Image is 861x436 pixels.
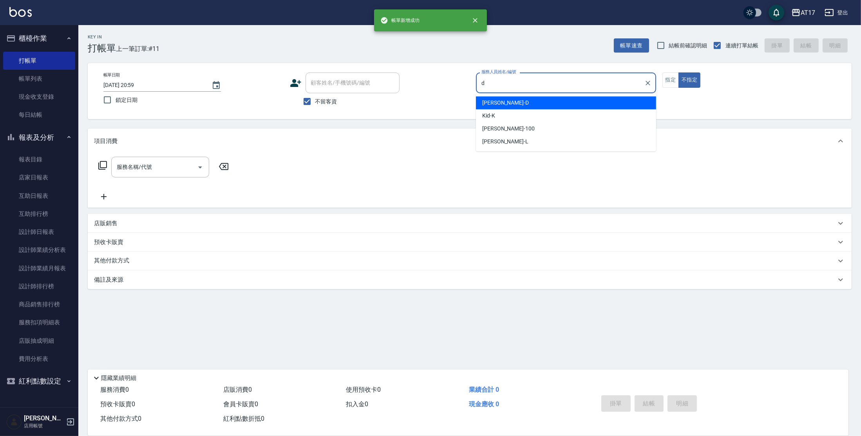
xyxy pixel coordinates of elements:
[101,374,136,382] p: 隱藏業績明細
[3,332,75,350] a: 店販抽成明細
[3,150,75,168] a: 報表目錄
[100,415,141,422] span: 其他付款方式 0
[3,259,75,277] a: 設計師業績月報表
[3,187,75,205] a: 互助日報表
[94,137,118,145] p: 項目消費
[669,42,707,50] span: 結帳前確認明細
[3,350,75,368] a: 費用分析表
[3,313,75,331] a: 服務扣項明細表
[88,128,852,154] div: 項目消費
[207,76,226,95] button: Choose date, selected date is 2025-08-10
[614,38,649,53] button: 帳單速查
[642,78,653,89] button: Clear
[88,34,116,40] h2: Key In
[6,414,22,430] img: Person
[3,223,75,241] a: 設計師日報表
[346,386,381,393] span: 使用預收卡 0
[788,5,818,21] button: AT17
[3,241,75,259] a: 設計師業績分析表
[3,28,75,49] button: 櫃檯作業
[481,69,516,75] label: 服務人員姓名/編號
[100,400,135,408] span: 預收卡販賣 0
[223,386,252,393] span: 店販消費 0
[103,79,204,92] input: YYYY/MM/DD hh:mm
[315,98,337,106] span: 不留客資
[3,106,75,124] a: 每日結帳
[223,415,264,422] span: 紅利點數折抵 0
[482,99,529,107] span: [PERSON_NAME] -D
[194,161,206,174] button: Open
[3,371,75,391] button: 紅利點數設定
[88,214,852,233] div: 店販銷售
[103,72,120,78] label: 帳單日期
[3,52,75,70] a: 打帳單
[116,96,137,104] span: 鎖定日期
[3,88,75,106] a: 現金收支登錄
[380,16,420,24] span: 帳單新增成功
[88,233,852,251] div: 預收卡販賣
[94,219,118,228] p: 店販銷售
[821,5,852,20] button: 登出
[725,42,758,50] span: 連續打單結帳
[662,72,679,88] button: 指定
[223,400,258,408] span: 會員卡販賣 0
[116,44,160,54] span: 上一筆訂單:#11
[3,70,75,88] a: 帳單列表
[469,400,499,408] span: 現金應收 0
[24,422,64,429] p: 店用帳號
[482,137,528,146] span: [PERSON_NAME] -L
[24,414,64,422] h5: [PERSON_NAME]
[9,7,32,17] img: Logo
[482,125,535,133] span: [PERSON_NAME] -100
[3,127,75,148] button: 報表及分析
[100,386,129,393] span: 服務消費 0
[88,43,116,54] h3: 打帳單
[94,238,123,246] p: 預收卡販賣
[801,8,815,18] div: AT17
[88,251,852,270] div: 其他付款方式
[346,400,368,408] span: 扣入金 0
[469,386,499,393] span: 業績合計 0
[88,270,852,289] div: 備註及來源
[3,295,75,313] a: 商品銷售排行榜
[678,72,700,88] button: 不指定
[3,277,75,295] a: 設計師排行榜
[482,112,495,120] span: Kid -K
[467,12,484,29] button: close
[94,257,133,265] p: 其他付款方式
[769,5,784,20] button: save
[94,276,123,284] p: 備註及來源
[3,168,75,186] a: 店家日報表
[3,205,75,223] a: 互助排行榜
